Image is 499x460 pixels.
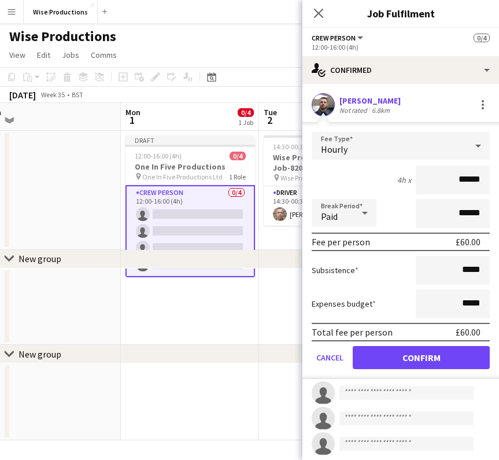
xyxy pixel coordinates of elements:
span: 14:30-00:30 (10h) (Wed) [273,142,342,151]
div: 6.8km [369,106,392,115]
span: 0/4 [474,34,490,42]
span: 2 [262,113,277,127]
div: BST [72,90,83,99]
div: 4h x [397,175,411,185]
app-job-card: Draft12:00-16:00 (4h)0/4One In Five Productions One In Five Productions Ltd1 RoleCrew Person0/412... [125,135,255,277]
span: One In Five Productions Ltd [142,172,223,181]
label: Subsistence [312,265,358,275]
span: Jobs [62,50,79,60]
span: 1 [124,113,141,127]
div: New group [19,253,61,264]
div: £60.00 [456,326,480,338]
h1: Wise Productions [9,28,116,45]
span: 12:00-16:00 (4h) [135,152,182,160]
button: Cancel [312,346,348,369]
a: Jobs [57,47,84,62]
div: 1 Job [238,118,253,127]
h3: One In Five Productions [125,161,255,172]
a: Edit [32,47,55,62]
div: Total fee per person [312,326,393,338]
app-card-role: Driver1/114:30-00:30 (10h)[PERSON_NAME] [264,186,393,226]
span: 0/4 [230,152,246,160]
span: Tue [264,107,277,117]
div: £60.00 [456,236,480,248]
div: New group [19,348,61,360]
h3: Wise Productions Unit 10 Job-8204 [264,152,393,173]
span: Crew Person [312,34,356,42]
span: Paid [321,211,338,222]
button: Crew Person [312,34,365,42]
button: Wise Productions [24,1,98,23]
span: Hourly [321,143,348,155]
span: Edit [37,50,50,60]
h3: Job Fulfilment [302,6,499,21]
label: Expenses budget [312,299,376,309]
div: Fee per person [312,236,370,248]
a: Comms [86,47,121,62]
app-job-card: 14:30-00:30 (10h) (Wed)1/1Wise Productions Unit 10 Job-8204 Wise Productions Unit 10 Job-82041 Ro... [264,135,393,226]
span: Wise Productions Unit 10 Job-8204 [280,174,367,182]
div: Not rated [339,106,369,115]
span: 0/4 [238,108,254,117]
div: [PERSON_NAME] [339,95,401,106]
div: Confirmed [302,56,499,84]
div: [DATE] [9,89,36,101]
a: View [5,47,30,62]
span: View [9,50,25,60]
span: Comms [91,50,117,60]
app-card-role: Crew Person0/412:00-16:00 (4h) [125,185,255,277]
button: Confirm [353,346,490,369]
span: 1 Role [229,172,246,181]
div: 12:00-16:00 (4h) [312,43,490,51]
div: Draft [125,135,255,145]
span: Mon [125,107,141,117]
span: Week 35 [38,90,67,99]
